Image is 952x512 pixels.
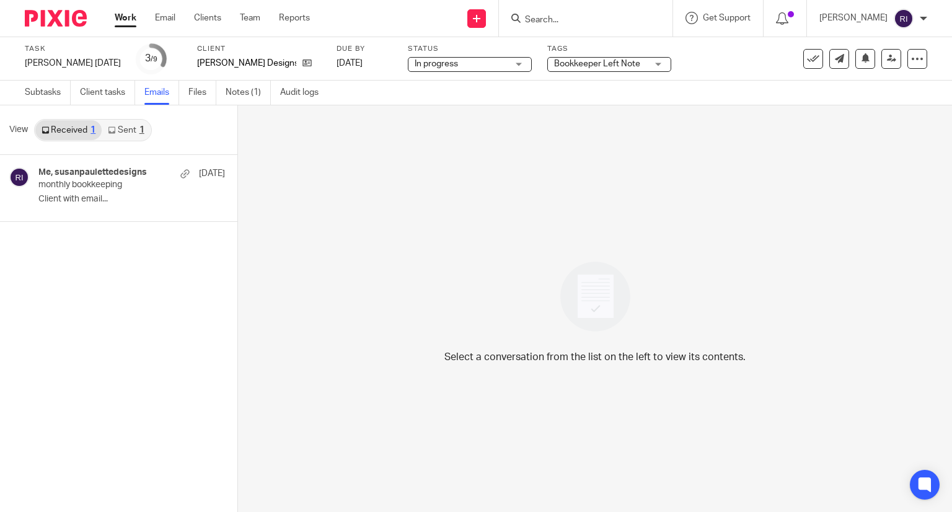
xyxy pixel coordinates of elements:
[155,12,175,24] a: Email
[894,9,914,29] img: svg%3E
[703,14,751,22] span: Get Support
[337,59,363,68] span: [DATE]
[35,120,102,140] a: Received1
[25,10,87,27] img: Pixie
[197,57,296,69] p: [PERSON_NAME] Designs
[144,81,179,105] a: Emails
[524,15,635,26] input: Search
[444,350,746,364] p: Select a conversation from the list on the left to view its contents.
[188,81,216,105] a: Files
[415,60,458,68] span: In progress
[552,254,638,340] img: image
[819,12,888,24] p: [PERSON_NAME]
[554,60,640,68] span: Bookkeeper Left Note
[38,194,225,205] p: Client with email...
[194,12,221,24] a: Clients
[25,57,121,69] div: [PERSON_NAME] [DATE]
[240,12,260,24] a: Team
[337,44,392,54] label: Due by
[38,180,188,190] p: monthly bookkeeping
[9,167,29,187] img: svg%3E
[115,12,136,24] a: Work
[25,81,71,105] a: Subtasks
[9,123,28,136] span: View
[226,81,271,105] a: Notes (1)
[279,12,310,24] a: Reports
[25,57,121,69] div: Susan Aug 2025
[199,167,225,180] p: [DATE]
[25,44,121,54] label: Task
[80,81,135,105] a: Client tasks
[197,44,321,54] label: Client
[145,51,157,66] div: 3
[102,120,150,140] a: Sent1
[151,56,157,63] small: /9
[38,167,147,178] h4: Me, susanpaulettedesigns
[90,126,95,135] div: 1
[547,44,671,54] label: Tags
[139,126,144,135] div: 1
[408,44,532,54] label: Status
[280,81,328,105] a: Audit logs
